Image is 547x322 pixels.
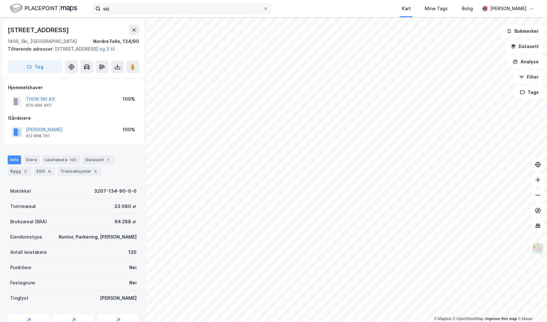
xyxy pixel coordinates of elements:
[123,95,135,103] div: 100%
[515,291,547,322] div: Kontrollprogram for chat
[34,167,55,176] div: ESG
[128,248,137,256] div: 120
[10,264,31,271] div: Punktleie
[26,133,50,139] div: 912 868 761
[10,3,77,14] img: logo.f888ab2527a4732fd821a326f86c7f29.svg
[69,157,78,163] div: 120
[93,38,139,45] div: Nordre Follo, 134/90
[93,168,99,175] div: 3
[105,157,112,163] div: 1
[42,155,80,164] div: Leietakere
[114,203,137,210] div: 33 080 ㎡
[485,317,517,321] a: Improve this map
[10,248,47,256] div: Antall leietakere
[115,218,137,225] div: 94 288 ㎡
[10,187,31,195] div: Matrikkel
[46,168,53,175] div: 6
[402,5,411,12] div: Kart
[515,86,544,99] button: Tags
[8,155,21,164] div: Info
[514,71,544,83] button: Filter
[59,233,137,241] div: Kontor, Parkering, [PERSON_NAME]
[22,168,29,175] div: 3
[515,291,547,322] iframe: Chat Widget
[129,279,137,287] div: Nei
[10,294,28,302] div: Tinglyst
[83,155,114,164] div: Datasett
[8,114,139,122] div: Gårdeiere
[123,126,135,133] div: 100%
[462,5,473,12] div: Bolig
[58,167,101,176] div: Transaksjoner
[101,4,263,13] input: Søk på adresse, matrikkel, gårdeiere, leietakere eller personer
[507,55,544,68] button: Analyse
[532,243,544,255] img: Z
[26,103,52,108] div: 970 890 467
[8,25,70,35] div: [STREET_ADDRESS]
[8,46,55,52] span: Tilhørende adresser:
[100,294,137,302] div: [PERSON_NAME]
[434,317,452,321] a: Mapbox
[94,187,137,195] div: 3207-134-90-0-0
[8,167,31,176] div: Bygg
[10,279,35,287] div: Festegrunn
[8,61,63,73] button: Tag
[8,38,77,45] div: 1400, Ski, [GEOGRAPHIC_DATA]
[8,84,139,91] div: Hjemmelshaver
[506,40,544,53] button: Datasett
[453,317,484,321] a: OpenStreetMap
[10,203,36,210] div: Tomteareal
[425,5,448,12] div: Mine Tags
[10,233,42,241] div: Eiendomstype
[490,5,527,12] div: [PERSON_NAME]
[129,264,137,271] div: Nei
[10,218,47,225] div: Bruksareal (BRA)
[501,25,544,38] button: Bokmerker
[8,45,134,53] div: [STREET_ADDRESS]
[24,155,40,164] div: Eiere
